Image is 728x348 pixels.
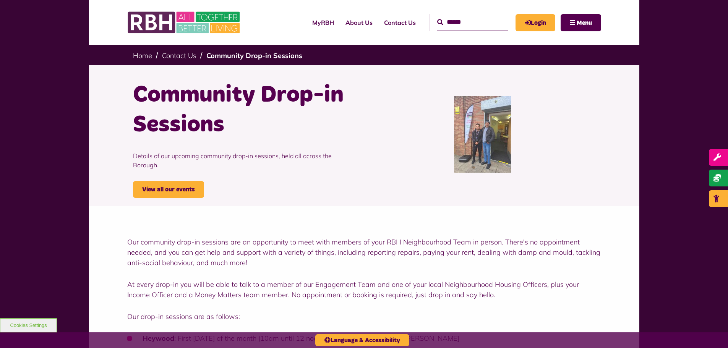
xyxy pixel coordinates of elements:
h1: Community Drop-in Sessions [133,80,358,140]
img: Freehold Abdul [454,96,511,173]
a: MyRBH [306,12,340,33]
a: Contact Us [378,12,422,33]
button: Language & Accessibility [315,334,409,346]
p: Details of our upcoming community drop-in sessions, held all across the Borough. [133,140,358,181]
p: At every drop-in you will be able to talk to a member of our Engagement Team and one of your loca... [127,279,601,300]
button: Navigation [561,14,601,31]
p: Our community drop-in sessions are an opportunity to meet with members of your RBH Neighbourhood ... [127,237,601,268]
a: About Us [340,12,378,33]
span: Menu [577,20,592,26]
a: Community Drop-in Sessions [206,51,302,60]
img: RBH [127,8,242,37]
iframe: Netcall Web Assistant for live chat [694,314,728,348]
a: MyRBH [516,14,555,31]
p: Our drop-in sessions are as follows: [127,311,601,322]
a: View all our events [133,181,204,198]
a: Home [133,51,152,60]
a: Contact Us [162,51,196,60]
